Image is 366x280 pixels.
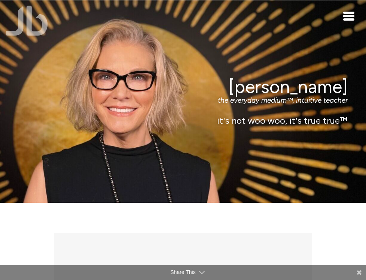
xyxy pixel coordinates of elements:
button: Toggle navigation [344,11,355,20]
img: Jamie Butler. The Everyday Medium [6,6,48,36]
p: the everyday medium™, intuitive teacher [18,96,348,105]
h1: [PERSON_NAME] [18,76,348,96]
p: it's not woo woo, it's true true™ [18,115,348,126]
